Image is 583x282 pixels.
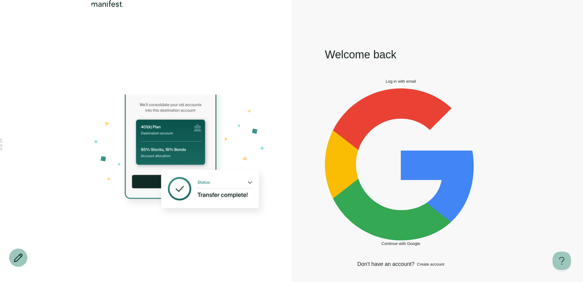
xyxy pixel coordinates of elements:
span: Continue with Google [381,241,420,246]
span: Don't have an account? [357,260,415,268]
span: Log in with email [386,79,416,84]
button: Create account [417,262,444,267]
button: Continue with Google [325,88,477,246]
button: Log in with email [325,79,477,84]
h1: Welcome back [325,47,396,62]
iframe: Help Scout Beacon - Open [553,252,571,270]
